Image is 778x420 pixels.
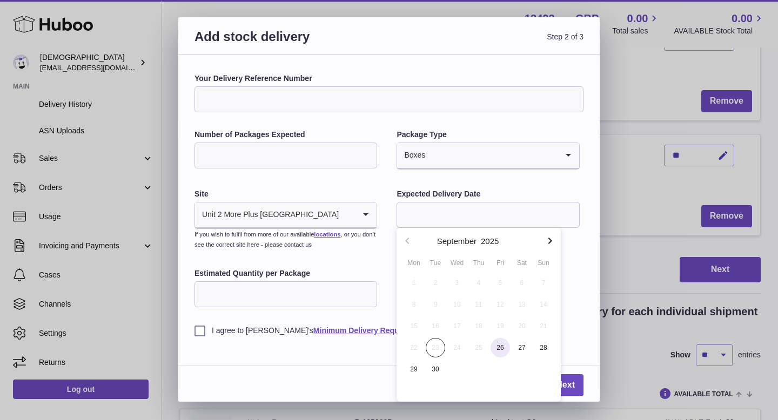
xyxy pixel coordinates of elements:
[404,273,424,293] span: 1
[469,316,488,336] span: 18
[425,258,446,268] div: Tue
[512,338,532,357] span: 27
[489,258,511,268] div: Fri
[547,374,583,396] a: Next
[468,294,489,315] button: 11
[437,237,477,245] button: September
[468,258,489,268] div: Thu
[512,273,532,293] span: 6
[194,73,583,84] label: Your Delivery Reference Number
[339,202,355,227] input: Search for option
[491,316,510,336] span: 19
[511,337,533,358] button: 27
[511,258,533,268] div: Sat
[425,294,446,315] button: 9
[195,202,377,228] div: Search for option
[491,295,510,314] span: 12
[446,294,468,315] button: 10
[469,295,488,314] span: 11
[314,231,340,238] a: locations
[511,294,533,315] button: 13
[194,231,375,248] small: If you wish to fulfil from more of our available , or you don’t see the correct site here - pleas...
[425,315,446,337] button: 16
[468,272,489,294] button: 4
[446,315,468,337] button: 17
[397,143,579,169] div: Search for option
[469,338,488,357] span: 25
[389,28,583,58] span: Step 2 of 3
[403,358,425,380] button: 29
[469,273,488,293] span: 4
[446,272,468,294] button: 3
[426,360,445,379] span: 30
[533,337,554,358] button: 28
[468,315,489,337] button: 18
[511,272,533,294] button: 6
[447,338,467,357] span: 24
[403,315,425,337] button: 15
[426,273,445,293] span: 2
[403,337,425,358] button: 22
[403,258,425,268] div: Mon
[489,337,511,358] button: 26
[491,338,510,357] span: 26
[194,268,377,279] label: Estimated Quantity per Package
[194,28,389,58] h3: Add stock delivery
[533,294,554,315] button: 14
[511,315,533,337] button: 20
[404,295,424,314] span: 8
[426,316,445,336] span: 16
[397,130,579,140] label: Package Type
[194,189,377,199] label: Site
[481,237,499,245] button: 2025
[447,316,467,336] span: 17
[489,272,511,294] button: 5
[397,143,426,168] span: Boxes
[512,295,532,314] span: 13
[426,338,445,357] span: 23
[534,273,553,293] span: 7
[194,326,583,336] label: I agree to [PERSON_NAME]'s
[534,316,553,336] span: 21
[533,315,554,337] button: 21
[447,273,467,293] span: 3
[194,130,377,140] label: Number of Packages Expected
[446,258,468,268] div: Wed
[534,295,553,314] span: 14
[426,295,445,314] span: 9
[446,337,468,358] button: 24
[533,258,554,268] div: Sun
[404,316,424,336] span: 15
[403,272,425,294] button: 1
[447,295,467,314] span: 10
[491,273,510,293] span: 5
[489,294,511,315] button: 12
[425,337,446,358] button: 23
[397,189,579,199] label: Expected Delivery Date
[195,202,339,227] span: Unit 2 More Plus [GEOGRAPHIC_DATA]
[534,338,553,357] span: 28
[468,337,489,358] button: 25
[425,272,446,294] button: 2
[313,326,431,335] a: Minimum Delivery Requirements
[533,272,554,294] button: 7
[425,358,446,380] button: 30
[426,143,557,168] input: Search for option
[404,360,424,379] span: 29
[512,316,532,336] span: 20
[404,338,424,357] span: 22
[489,315,511,337] button: 19
[403,294,425,315] button: 8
